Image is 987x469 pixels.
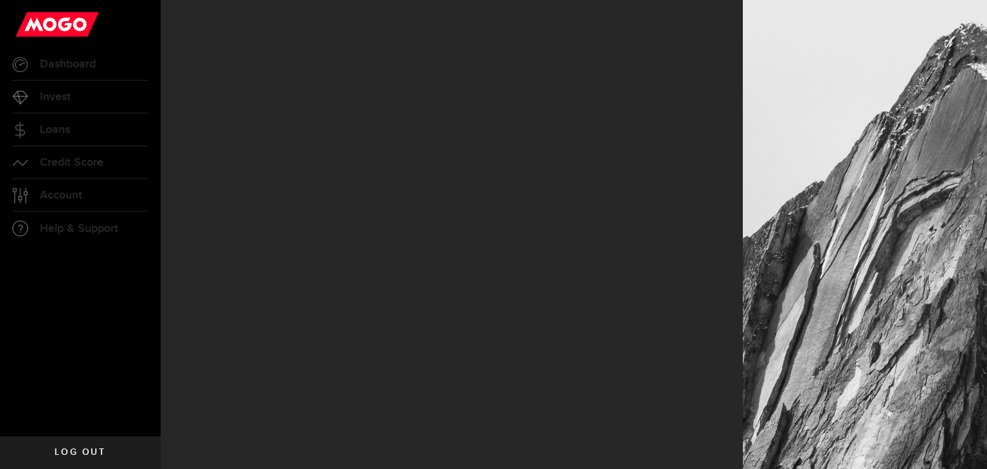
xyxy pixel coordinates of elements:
[55,448,105,457] span: Log out
[40,157,103,168] span: Credit Score
[40,190,82,201] span: Account
[40,91,71,103] span: Invest
[40,58,96,70] span: Dashboard
[40,223,118,234] span: Help & Support
[40,124,70,136] span: Loans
